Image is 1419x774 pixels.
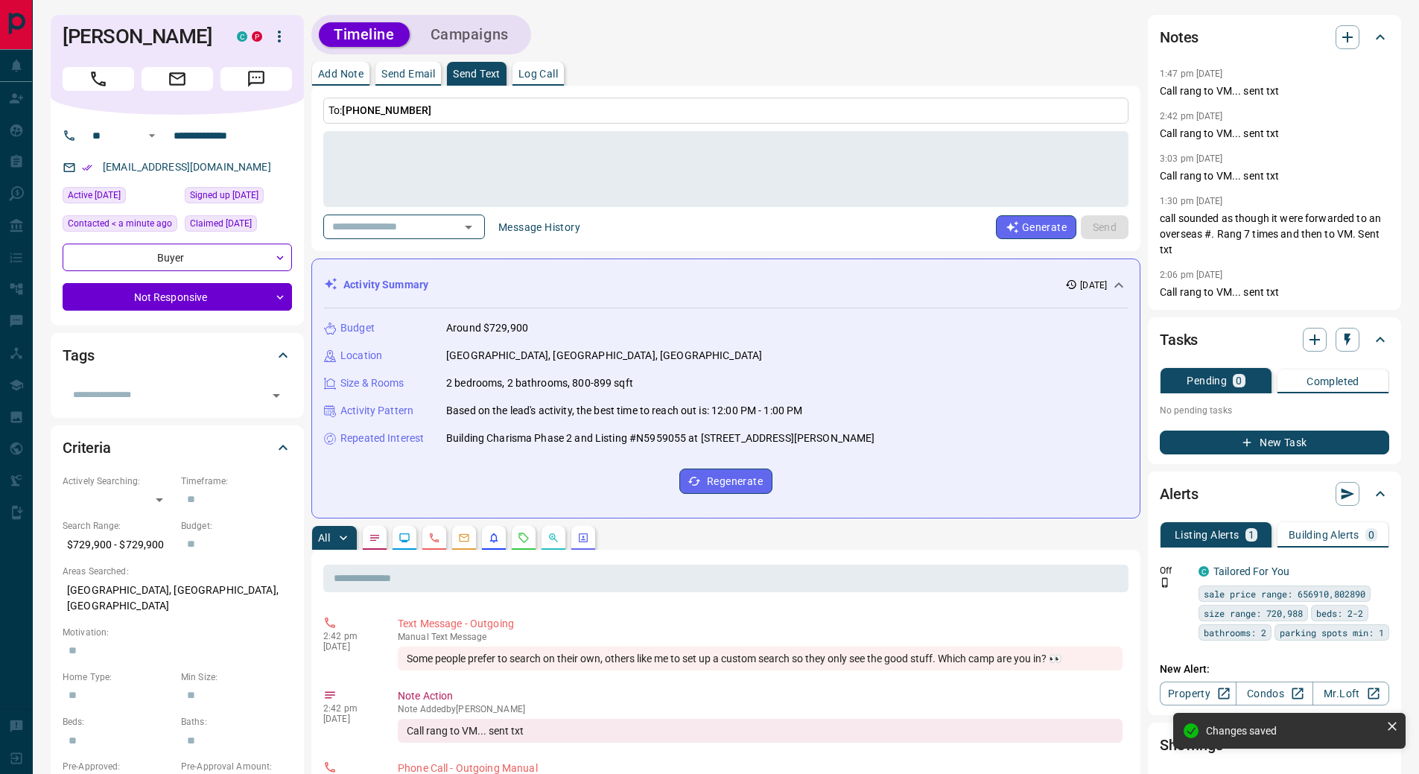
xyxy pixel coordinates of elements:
div: Buyer [63,244,292,271]
p: Note Added by [PERSON_NAME] [398,704,1123,714]
h1: [PERSON_NAME] [63,25,215,48]
div: Criteria [63,430,292,466]
p: Beds: [63,715,174,729]
p: Motivation: [63,626,292,639]
p: Search Range: [63,519,174,533]
p: 3:03 pm [DATE] [1160,153,1223,164]
p: Activity Summary [343,277,428,293]
svg: Emails [458,532,470,544]
p: Off [1160,564,1190,577]
p: Based on the lead's activity, the best time to reach out is: 12:00 PM - 1:00 PM [446,403,802,419]
p: Send Text [453,69,501,79]
button: Open [458,217,479,238]
div: Mon Jul 28 2025 [185,215,292,236]
div: property.ca [252,31,262,42]
span: beds: 2-2 [1316,606,1363,621]
p: [DATE] [323,714,375,724]
p: call sounded as though it were forwarded to an overseas #. Rang 7 times and then to VM. Sent txt [1160,211,1389,258]
p: Repeated Interest [340,431,424,446]
p: 2:42 pm [323,631,375,641]
p: Note Action [398,688,1123,704]
p: 0 [1368,530,1374,540]
p: 2:06 pm [DATE] [1160,270,1223,280]
p: 2:42 pm [323,703,375,714]
p: 2:42 pm [DATE] [1160,111,1223,121]
button: Regenerate [679,469,772,494]
button: Campaigns [416,22,524,47]
div: Call rang to VM... sent txt [398,719,1123,743]
button: Open [266,385,287,406]
span: [PHONE_NUMBER] [342,104,431,116]
p: New Alert: [1160,662,1389,677]
svg: Notes [369,532,381,544]
svg: Opportunities [547,532,559,544]
div: Alerts [1160,476,1389,512]
div: Showings [1160,727,1389,763]
p: Pre-Approval Amount: [181,760,292,773]
p: Call rang to VM... sent txt [1160,126,1389,142]
div: Wed Jul 08 2020 [185,187,292,208]
svg: Requests [518,532,530,544]
p: Add Note [318,69,364,79]
p: Areas Searched: [63,565,292,578]
p: 1:47 pm [DATE] [1160,69,1223,79]
p: Timeframe: [181,475,292,488]
p: 1:30 pm [DATE] [1160,196,1223,206]
button: Timeline [319,22,410,47]
p: Actively Searching: [63,475,174,488]
span: parking spots min: 1 [1280,625,1384,640]
p: Call rang to VM... sent txt [1160,168,1389,184]
button: Generate [996,215,1076,239]
span: Claimed [DATE] [190,216,252,231]
span: sale price range: 656910,802890 [1204,586,1365,601]
div: condos.ca [1199,566,1209,577]
svg: Email Verified [82,162,92,173]
p: Building Charisma Phase 2 and Listing #N5959055 at [STREET_ADDRESS][PERSON_NAME] [446,431,875,446]
h2: Tasks [1160,328,1198,352]
p: Location [340,348,382,364]
p: Log Call [518,69,558,79]
span: Active [DATE] [68,188,121,203]
div: Tags [63,337,292,373]
span: Contacted < a minute ago [68,216,172,231]
h2: Alerts [1160,482,1199,506]
p: Pre-Approved: [63,760,174,773]
p: Call rang to VM... sent txt [1160,285,1389,300]
p: Building Alerts [1289,530,1359,540]
p: Send Email [381,69,435,79]
span: manual [398,632,429,642]
button: Message History [489,215,589,239]
p: Call rang to VM... sent txt [1160,83,1389,99]
h2: Tags [63,343,94,367]
span: size range: 720,988 [1204,606,1303,621]
button: New Task [1160,431,1389,454]
button: Open [143,127,161,145]
p: Activity Pattern [340,403,413,419]
a: Property [1160,682,1237,705]
p: Completed [1307,376,1359,387]
h2: Notes [1160,25,1199,49]
svg: Calls [428,532,440,544]
a: [EMAIL_ADDRESS][DOMAIN_NAME] [103,161,271,173]
div: Changes saved [1206,725,1380,737]
p: Around $729,900 [446,320,528,336]
p: Baths: [181,715,292,729]
p: [DATE] [1080,279,1107,292]
p: All [318,533,330,543]
p: Text Message [398,632,1123,642]
p: [GEOGRAPHIC_DATA], [GEOGRAPHIC_DATA], [GEOGRAPHIC_DATA] [446,348,762,364]
p: Home Type: [63,670,174,684]
p: Min Size: [181,670,292,684]
span: Signed up [DATE] [190,188,258,203]
p: Text Message - Outgoing [398,616,1123,632]
p: Listing Alerts [1175,530,1239,540]
div: Mon Jul 28 2025 [63,187,177,208]
p: 0 [1236,375,1242,386]
div: Activity Summary[DATE] [324,271,1128,299]
div: Tasks [1160,322,1389,358]
p: Budget [340,320,375,336]
p: 2 bedrooms, 2 bathrooms, 800-899 sqft [446,375,633,391]
a: Tailored For You [1213,565,1289,577]
div: Some people prefer to search on their own, others like me to set up a custom search so they only ... [398,647,1123,670]
p: [DATE] [323,641,375,652]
